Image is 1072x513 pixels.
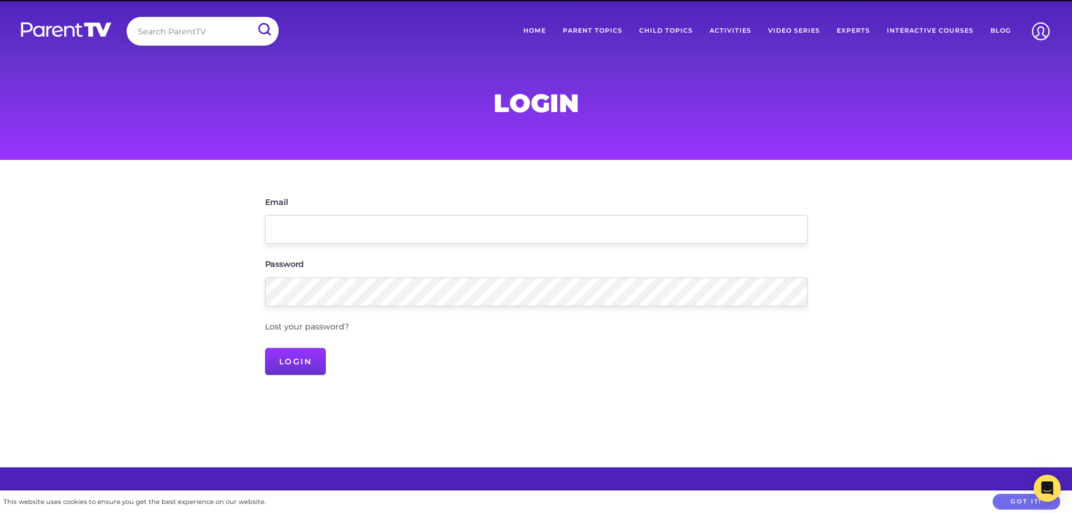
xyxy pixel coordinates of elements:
[993,494,1060,510] button: Got it!
[982,17,1019,45] a: Blog
[20,21,113,38] img: parenttv-logo-white.4c85aaf.svg
[265,348,326,375] input: Login
[631,17,701,45] a: Child Topics
[760,17,828,45] a: Video Series
[878,17,982,45] a: Interactive Courses
[265,322,349,332] a: Lost your password?
[701,17,760,45] a: Activities
[828,17,878,45] a: Experts
[515,17,554,45] a: Home
[127,17,279,46] input: Search ParentTV
[265,260,304,268] label: Password
[265,92,808,114] h1: Login
[3,496,266,508] div: This website uses cookies to ensure you get the best experience on our website.
[265,198,288,206] label: Email
[1034,475,1061,502] div: Open Intercom Messenger
[1026,17,1055,46] img: Account
[554,17,631,45] a: Parent Topics
[249,17,279,42] input: Submit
